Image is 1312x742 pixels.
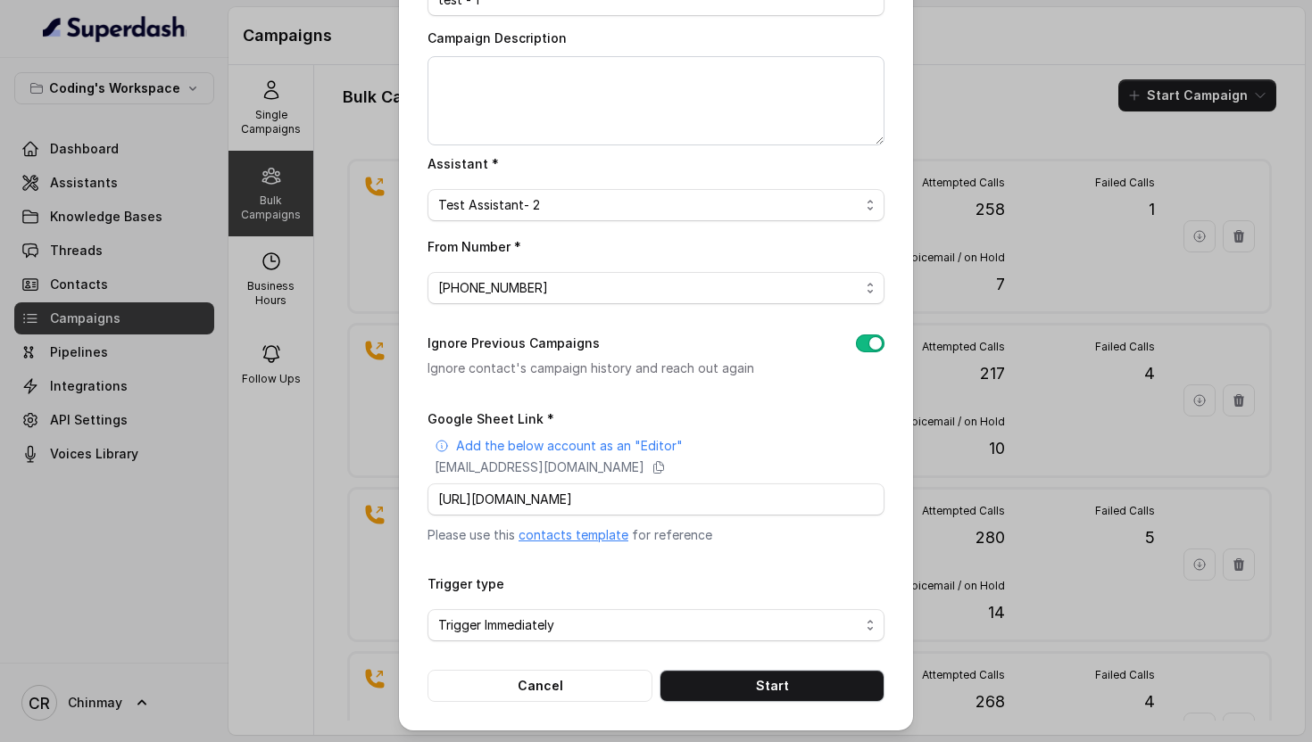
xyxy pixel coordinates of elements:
[428,30,567,45] label: Campaign Description
[428,576,504,591] label: Trigger type
[438,277,859,299] span: [PHONE_NUMBER]
[438,614,859,636] span: Trigger Immediately
[428,411,554,426] label: Google Sheet Link *
[519,527,628,542] a: contacts template
[435,458,644,476] p: [EMAIL_ADDRESS][DOMAIN_NAME]
[428,526,884,544] p: Please use this for reference
[660,670,884,702] button: Start
[428,609,884,641] button: Trigger Immediately
[428,189,884,221] button: Test Assistant- 2
[428,358,827,379] p: Ignore contact's campaign history and reach out again
[428,333,600,354] label: Ignore Previous Campaigns
[438,194,859,216] span: Test Assistant- 2
[428,239,521,254] label: From Number *
[456,437,683,455] p: Add the below account as an "Editor"
[428,272,884,304] button: [PHONE_NUMBER]
[428,670,652,702] button: Cancel
[428,156,499,171] label: Assistant *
